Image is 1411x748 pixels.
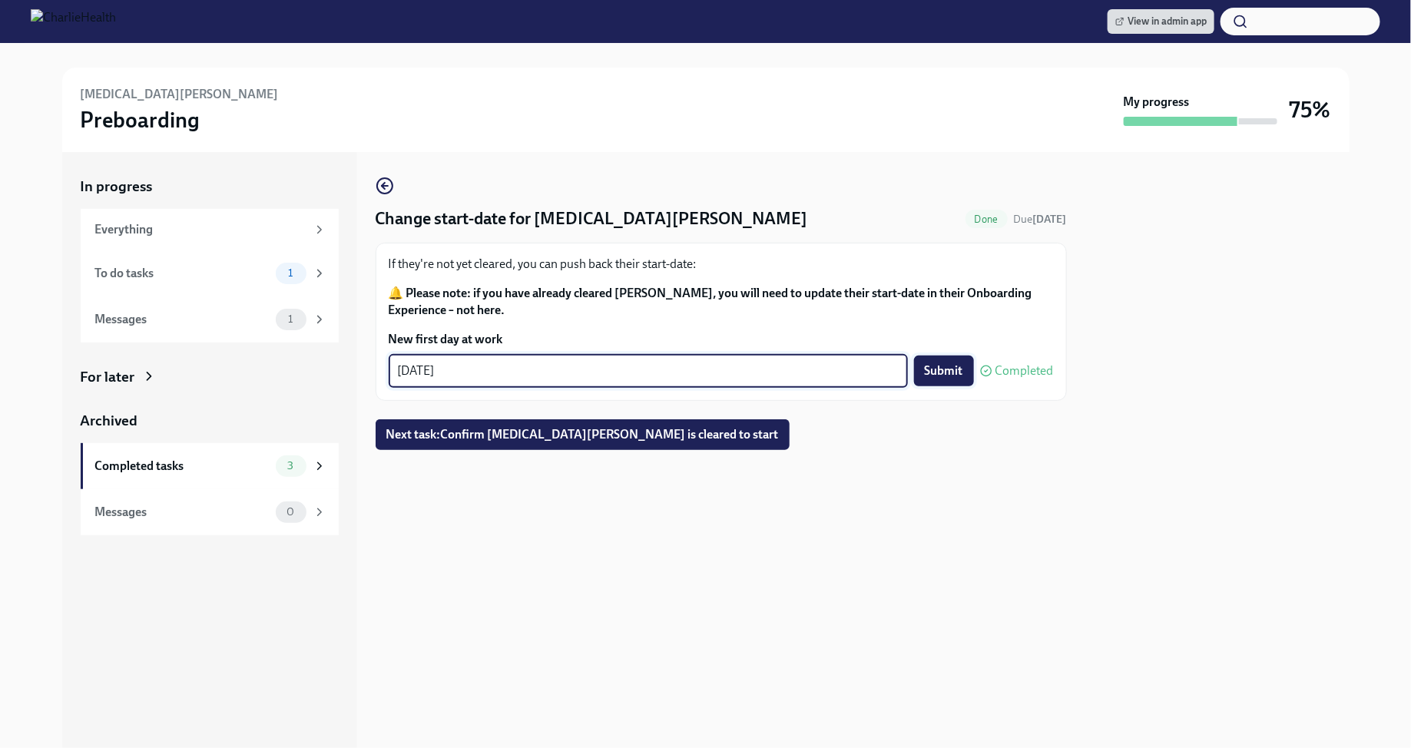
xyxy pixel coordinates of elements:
a: View in admin app [1108,9,1214,34]
h3: 75% [1290,96,1331,124]
a: Archived [81,411,339,431]
a: Completed tasks3 [81,443,339,489]
label: New first day at work [389,331,1054,348]
textarea: [DATE] [398,362,899,380]
a: Messages1 [81,296,339,343]
strong: 🔔 Please note: if you have already cleared [PERSON_NAME], you will need to update their start-dat... [389,286,1032,317]
p: If they're not yet cleared, you can push back their start-date: [389,256,1054,273]
h4: Change start-date for [MEDICAL_DATA][PERSON_NAME] [376,207,808,230]
div: Messages [95,311,270,328]
div: To do tasks [95,265,270,282]
strong: [DATE] [1033,213,1067,226]
a: Messages0 [81,489,339,535]
h3: Preboarding [81,106,200,134]
span: Submit [925,363,963,379]
span: Completed [995,365,1054,377]
div: Messages [95,504,270,521]
div: Completed tasks [95,458,270,475]
span: 1 [279,267,302,279]
img: CharlieHealth [31,9,116,34]
a: For later [81,367,339,387]
span: 3 [278,460,303,472]
span: August 27th, 2025 08:00 [1014,212,1067,227]
a: Everything [81,209,339,250]
span: 0 [277,506,303,518]
button: Next task:Confirm [MEDICAL_DATA][PERSON_NAME] is cleared to start [376,419,790,450]
div: Everything [95,221,306,238]
span: Done [966,213,1008,225]
div: For later [81,367,135,387]
button: Submit [914,356,974,386]
span: 1 [279,313,302,325]
span: Next task : Confirm [MEDICAL_DATA][PERSON_NAME] is cleared to start [386,427,779,442]
strong: My progress [1124,94,1190,111]
a: In progress [81,177,339,197]
span: Due [1014,213,1067,226]
a: To do tasks1 [81,250,339,296]
h6: [MEDICAL_DATA][PERSON_NAME] [81,86,279,103]
span: View in admin app [1115,14,1207,29]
